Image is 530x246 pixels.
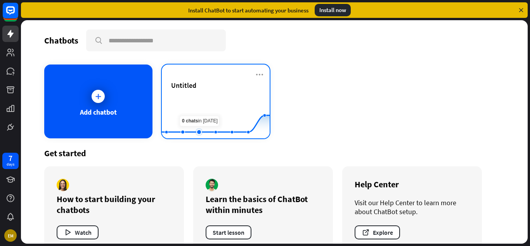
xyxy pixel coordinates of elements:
div: Get started [44,148,504,159]
div: days [7,162,14,167]
div: Install now [315,4,351,16]
div: 7 [9,155,12,162]
div: Learn the basics of ChatBot within minutes [206,194,320,215]
div: Add chatbot [80,108,117,117]
img: author [57,179,69,191]
img: author [206,179,218,191]
div: Install ChatBot to start automating your business [188,7,308,14]
button: Explore [355,225,400,239]
a: 7 days [2,153,19,169]
div: Chatbots [44,35,78,46]
span: Untitled [171,81,196,90]
div: Visit our Help Center to learn more about ChatBot setup. [355,198,469,216]
div: How to start building your chatbots [57,194,171,215]
button: Start lesson [206,225,251,239]
button: Watch [57,225,99,239]
div: Help Center [355,179,469,190]
div: EM [4,229,17,242]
